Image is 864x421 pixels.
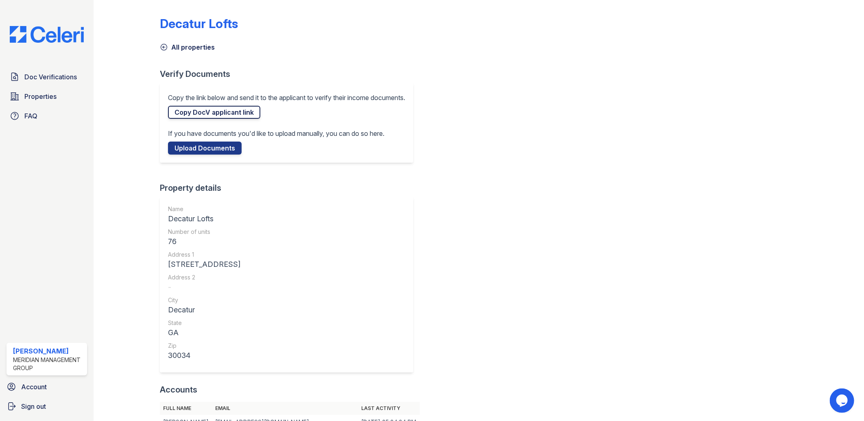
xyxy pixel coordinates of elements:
div: [PERSON_NAME] [13,346,84,356]
div: Name [168,205,240,213]
a: Full name [163,405,191,411]
a: Copy DocV applicant link [168,106,260,119]
a: Upload Documents [168,142,242,155]
p: Copy the link below and send it to the applicant to verify their income documents. [168,93,405,103]
div: Meridian Management Group [13,356,84,372]
div: [STREET_ADDRESS] [168,259,240,270]
span: Properties [24,92,57,101]
div: Zip [168,342,240,350]
a: Account [3,379,90,395]
a: All properties [160,42,215,52]
div: Decatur Lofts [160,16,238,31]
div: Number of units [168,228,240,236]
div: 76 [168,236,240,247]
div: Address 2 [168,273,240,281]
img: CE_Logo_Blue-a8612792a0a2168367f1c8372b55b34899dd931a85d93a1a3d3e32e68fde9ad4.png [3,26,90,43]
div: Accounts [160,384,420,395]
div: - [168,281,240,293]
div: Address 1 [168,251,240,259]
a: Sign out [3,398,90,414]
div: State [168,319,240,327]
span: FAQ [24,111,37,121]
a: Properties [7,88,87,105]
div: GA [168,327,240,338]
span: Sign out [21,401,46,411]
span: Doc Verifications [24,72,77,82]
div: Decatur Lofts [168,213,240,225]
div: 30034 [168,350,240,361]
div: Decatur [168,304,240,316]
div: City [168,296,240,304]
a: FAQ [7,108,87,124]
div: Property details [160,182,420,194]
iframe: chat widget [830,388,856,413]
p: If you have documents you'd like to upload manually, you can do so here. [168,129,384,138]
div: Verify Documents [160,68,420,80]
th: Last activity [358,402,419,415]
a: Doc Verifications [7,69,87,85]
span: Account [21,382,47,392]
a: Email [215,405,230,411]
